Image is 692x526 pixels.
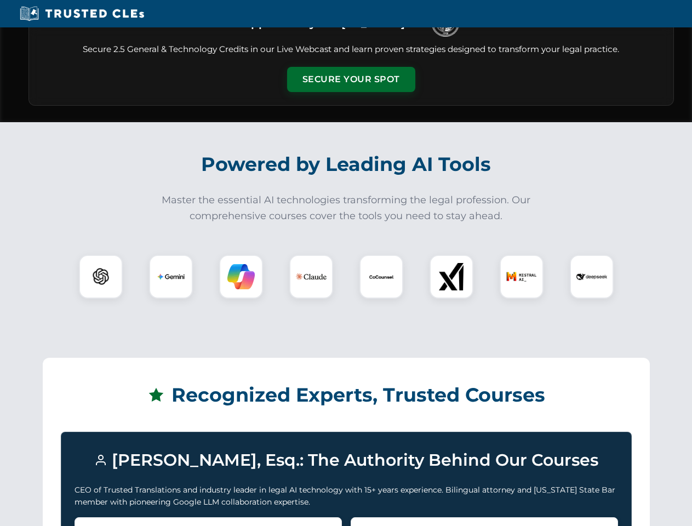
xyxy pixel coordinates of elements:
[287,67,415,92] button: Secure Your Spot
[438,263,465,290] img: xAI Logo
[75,484,618,508] p: CEO of Trusted Translations and industry leader in legal AI technology with 15+ years experience....
[75,445,618,475] h3: [PERSON_NAME], Esq.: The Authority Behind Our Courses
[61,376,632,414] h2: Recognized Experts, Trusted Courses
[289,255,333,299] div: Claude
[576,261,607,292] img: DeepSeek Logo
[85,261,117,293] img: ChatGPT Logo
[430,255,473,299] div: xAI
[506,261,537,292] img: Mistral AI Logo
[359,255,403,299] div: CoCounsel
[42,43,660,56] p: Secure 2.5 General & Technology Credits in our Live Webcast and learn proven strategies designed ...
[16,5,147,22] img: Trusted CLEs
[219,255,263,299] div: Copilot
[296,261,327,292] img: Claude Logo
[368,263,395,290] img: CoCounsel Logo
[79,255,123,299] div: ChatGPT
[570,255,614,299] div: DeepSeek
[227,263,255,290] img: Copilot Logo
[500,255,544,299] div: Mistral AI
[149,255,193,299] div: Gemini
[43,145,650,184] h2: Powered by Leading AI Tools
[157,263,185,290] img: Gemini Logo
[155,192,538,224] p: Master the essential AI technologies transforming the legal profession. Our comprehensive courses...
